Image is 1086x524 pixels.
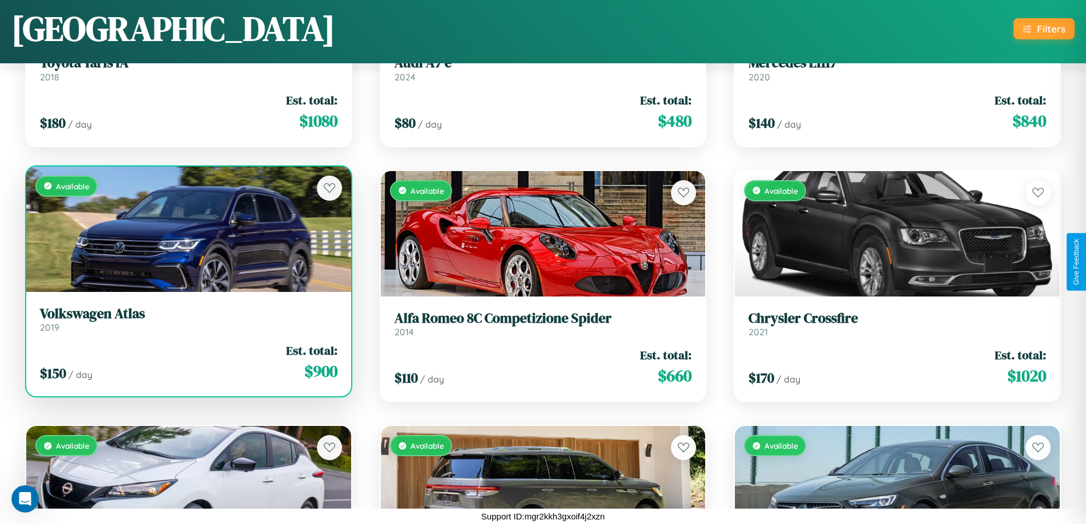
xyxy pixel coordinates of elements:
[640,347,692,363] span: Est. total:
[749,113,775,132] span: $ 140
[40,306,337,334] a: Volkswagen Atlas2019
[68,369,92,380] span: / day
[420,373,444,385] span: / day
[658,109,692,132] span: $ 480
[394,326,414,338] span: 2014
[286,342,337,359] span: Est. total:
[776,373,800,385] span: / day
[640,92,692,108] span: Est. total:
[749,55,1046,71] h3: Mercedes L1117
[481,509,605,524] p: Support ID: mgr2kkh3gxoif4j2xzn
[777,119,801,130] span: / day
[749,55,1046,83] a: Mercedes L11172020
[1072,239,1080,285] div: Give Feedback
[749,310,1046,327] h3: Chrysler Crossfire
[749,71,770,83] span: 2020
[749,310,1046,338] a: Chrysler Crossfire2021
[40,55,337,83] a: Toyota Yaris iA2018
[418,119,442,130] span: / day
[304,360,337,383] span: $ 900
[1037,23,1065,35] div: Filters
[1012,109,1046,132] span: $ 840
[764,441,798,450] span: Available
[394,55,692,83] a: Audi A7 e2024
[1007,364,1046,387] span: $ 1020
[749,326,768,338] span: 2021
[40,55,337,71] h3: Toyota Yaris iA
[394,368,418,387] span: $ 110
[1014,18,1075,39] button: Filters
[394,310,692,338] a: Alfa Romeo 8C Competizione Spider2014
[394,113,416,132] span: $ 80
[394,310,692,327] h3: Alfa Romeo 8C Competizione Spider
[56,441,90,450] span: Available
[40,364,66,383] span: $ 150
[394,55,692,71] h3: Audi A7 e
[11,485,39,513] iframe: Intercom live chat
[658,364,692,387] span: $ 660
[40,306,337,322] h3: Volkswagen Atlas
[995,347,1046,363] span: Est. total:
[40,71,59,83] span: 2018
[764,186,798,196] span: Available
[299,109,337,132] span: $ 1080
[995,92,1046,108] span: Est. total:
[410,441,444,450] span: Available
[11,5,335,52] h1: [GEOGRAPHIC_DATA]
[286,92,337,108] span: Est. total:
[56,181,90,191] span: Available
[749,368,774,387] span: $ 170
[394,71,416,83] span: 2024
[40,113,66,132] span: $ 180
[68,119,92,130] span: / day
[410,186,444,196] span: Available
[40,322,59,333] span: 2019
